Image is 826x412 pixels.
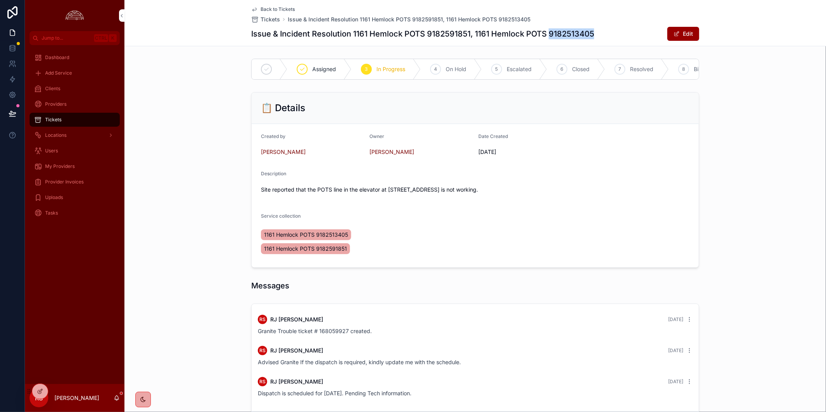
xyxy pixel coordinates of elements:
[478,148,581,156] span: [DATE]
[370,148,415,156] a: [PERSON_NAME]
[261,171,286,176] span: Description
[261,16,280,23] span: Tickets
[572,65,590,73] span: Closed
[42,35,91,41] span: Jump to...
[270,347,323,354] span: RJ [PERSON_NAME]
[30,206,120,220] a: Tasks
[94,34,108,42] span: Ctrl
[45,70,72,76] span: Add Service
[370,133,385,139] span: Owner
[261,133,285,139] span: Created by
[45,132,66,138] span: Locations
[45,54,69,61] span: Dashboard
[251,16,280,23] a: Tickets
[251,6,295,12] a: Back to Tickets
[619,66,621,72] span: 7
[45,117,61,123] span: Tickets
[507,65,532,73] span: Escalated
[259,316,266,323] span: RS
[288,16,530,23] a: Issue & Incident Resolution 1161 Hemlock POTS 9182591851, 1161 Hemlock POTS 9182513405
[30,159,120,173] a: My Providers
[45,179,84,185] span: Provider Invoices
[478,133,508,139] span: Date Created
[30,97,120,111] a: Providers
[30,31,120,45] button: Jump to...CtrlK
[30,175,120,189] a: Provider Invoices
[264,245,347,253] span: 1161 Hemlock POTS 9182591851
[630,65,653,73] span: Resolved
[45,148,58,154] span: Users
[376,65,405,73] span: In Progress
[30,144,120,158] a: Users
[261,102,305,114] h2: 📋 Details
[667,27,699,41] button: Edit
[258,359,461,365] span: Advised Granite If the dispatch is required, kindly update me with the schedule.
[30,51,120,65] a: Dashboard
[45,163,75,169] span: My Providers
[30,190,120,204] a: Uploads
[30,66,120,80] a: Add Service
[434,66,437,72] span: 4
[251,28,594,39] h1: Issue & Incident Resolution 1161 Hemlock POTS 9182591851, 1161 Hemlock POTS 9182513405
[668,316,683,322] span: [DATE]
[45,86,60,92] span: Clients
[561,66,563,72] span: 6
[45,210,58,216] span: Tasks
[110,35,116,41] span: K
[258,390,411,396] span: Dispatch is scheduled for [DATE]. Pending Tech information.
[668,347,683,353] span: [DATE]
[30,128,120,142] a: Locations
[694,65,707,73] span: Billed
[259,379,266,385] span: RS
[54,394,99,402] p: [PERSON_NAME]
[270,316,323,323] span: RJ [PERSON_NAME]
[261,6,295,12] span: Back to Tickets
[261,213,301,219] span: Service collection
[682,66,685,72] span: 8
[365,66,368,72] span: 3
[264,231,348,239] span: 1161 Hemlock POTS 9182513405
[270,378,323,386] span: RJ [PERSON_NAME]
[495,66,498,72] span: 5
[30,113,120,127] a: Tickets
[45,194,63,201] span: Uploads
[261,148,306,156] a: [PERSON_NAME]
[668,379,683,384] span: [DATE]
[258,328,372,334] span: Granite Trouble ticket # 168059927 created.
[45,101,66,107] span: Providers
[30,82,120,96] a: Clients
[251,280,289,291] h1: Messages
[261,185,689,194] p: Site reported that the POTS line in the elevator at [STREET_ADDRESS] is not working.
[312,65,336,73] span: Assigned
[25,45,124,230] div: scrollable content
[446,65,466,73] span: On Hold
[63,9,86,22] img: App logo
[259,347,266,354] span: RS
